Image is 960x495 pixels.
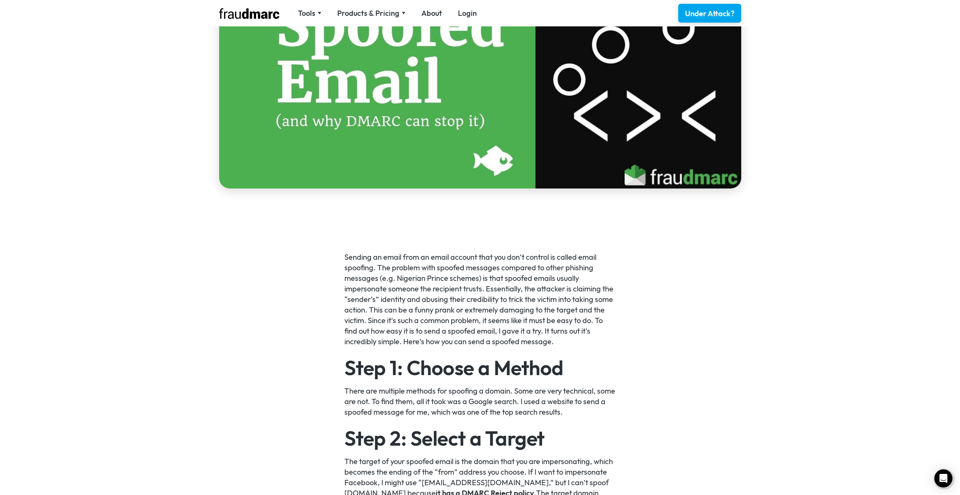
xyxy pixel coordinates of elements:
[344,357,616,378] h2: Step 1: Choose a Method
[344,252,616,347] p: Sending an email from an email account that you don’t control is called email spoofing. The probl...
[458,8,477,18] a: Login
[337,8,406,18] div: Products & Pricing
[685,8,734,19] div: Under Attack?
[298,8,315,18] div: Tools
[344,428,616,448] h2: Step 2: Select a Target
[678,4,741,23] a: Under Attack?
[298,8,321,18] div: Tools
[421,8,442,18] a: About
[344,386,616,417] p: There are multiple methods for spoofing a domain. Some are very technical, some are not. To find ...
[934,469,952,487] div: Open Intercom Messenger
[337,8,399,18] div: Products & Pricing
